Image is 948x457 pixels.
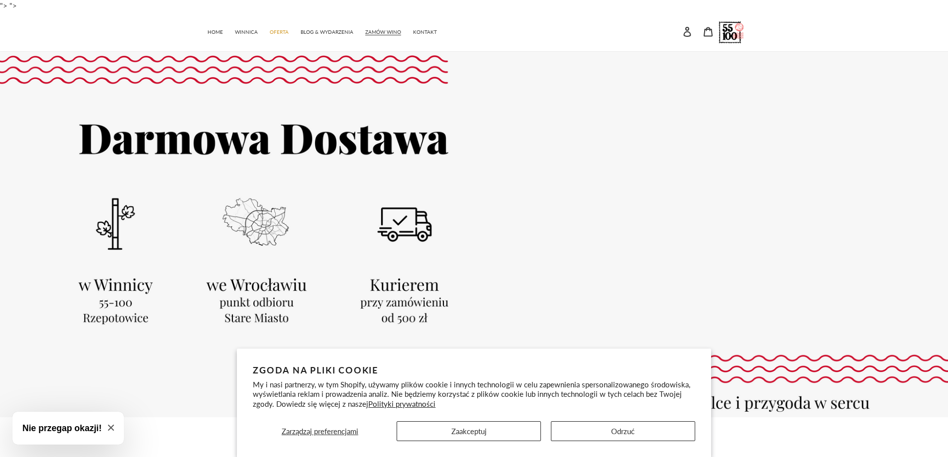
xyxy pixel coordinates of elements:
span: ZAMÓW WINO [365,29,401,35]
a: WINNICA [230,24,263,38]
h2: Zgoda na pliki cookie [253,365,695,375]
span: WINNICA [235,29,258,35]
a: HOME [203,24,228,38]
button: Zarządzaj preferencjami [253,421,387,441]
span: Zarządzaj preferencjami [282,427,358,436]
span: HOME [208,29,223,35]
button: Odrzuć [551,421,695,441]
p: My i nasi partnerzy, w tym Shopify, używamy plików cookie i innych technologii w celu zapewnienia... [253,380,695,409]
a: Polityki prywatności [368,399,435,408]
a: KONTAKT [408,24,442,38]
a: OFERTA [265,24,294,38]
a: ZAMÓW WINO [360,24,406,38]
span: KONTAKT [413,29,437,35]
a: BLOG & WYDARZENIA [296,24,358,38]
button: Zaakceptuj [397,421,541,441]
span: OFERTA [270,29,289,35]
span: BLOG & WYDARZENIA [301,29,353,35]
